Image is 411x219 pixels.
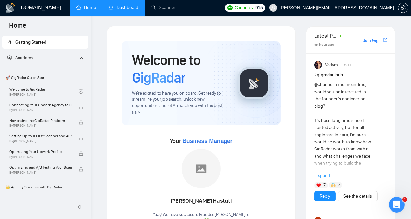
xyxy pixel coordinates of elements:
[325,61,338,69] span: Vadym
[314,42,334,47] span: an hour ago
[153,196,250,207] div: [PERSON_NAME] Hastuti
[389,197,405,213] iframe: Intercom live chat
[170,137,233,145] span: Your
[5,3,16,13] img: logo
[343,193,372,200] a: See the details
[132,51,227,86] h1: Welcome to
[271,6,276,10] span: user
[314,71,387,79] h1: # gigradar-hub
[398,3,408,13] button: setting
[9,108,72,112] span: By [PERSON_NAME]
[363,37,382,44] a: Join GigRadar Slack Community
[9,133,72,139] span: Setting Up Your First Scanner and Auto-Bidder
[338,191,378,201] button: See the details
[15,55,33,60] span: Academy
[255,4,263,11] span: 915
[7,55,33,60] span: Academy
[314,32,338,40] span: Latest Posts from the GigRadar Community
[76,5,96,10] a: homeHome
[316,183,321,187] img: ❤️
[383,37,387,43] a: export
[342,62,351,68] span: [DATE]
[9,124,72,128] span: By [PERSON_NAME]
[323,182,326,188] span: 7
[79,105,83,109] span: lock
[7,40,12,44] span: rocket
[9,164,72,171] span: Optimizing and A/B Testing Your Scanner for Better Results
[9,148,72,155] span: Optimizing Your Upwork Profile
[315,173,330,178] span: Expand
[238,67,270,99] img: gigradar-logo.png
[79,167,83,172] span: lock
[314,191,336,201] button: Reply
[331,183,336,187] img: 🙌
[320,193,330,200] a: Reply
[9,84,79,98] a: Welcome to GigRadarBy[PERSON_NAME]
[182,149,221,188] img: placeholder.png
[2,36,88,49] li: Getting Started
[314,82,333,87] span: @channel
[182,138,232,144] span: Business Manager
[79,151,83,156] span: lock
[4,21,32,34] span: Home
[398,5,408,10] a: setting
[9,171,72,174] span: By [PERSON_NAME]
[15,39,46,45] span: Getting Started
[9,102,72,108] span: Connecting Your Upwork Agency to GigRadar
[132,69,185,86] span: GigRadar
[9,155,72,159] span: By [PERSON_NAME]
[3,71,88,84] span: 🚀 GigRadar Quick Start
[151,5,175,10] a: searchScanner
[227,5,233,10] img: upwork-logo.png
[132,90,227,115] span: We're excited to have you on board. Get ready to streamline your job search, unlock new opportuni...
[77,204,84,210] span: double-left
[3,181,88,194] span: 👑 Agency Success with GigRadar
[9,117,72,124] span: Navigating the GigRadar Platform
[402,197,407,202] span: 1
[9,139,72,143] span: By [PERSON_NAME]
[79,136,83,140] span: lock
[7,55,12,60] span: fund-projection-screen
[79,120,83,125] span: lock
[314,61,322,69] img: Vadym
[338,182,341,188] span: 4
[109,5,138,10] a: dashboardDashboard
[79,89,83,94] span: check-circle
[235,4,254,11] span: Connects:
